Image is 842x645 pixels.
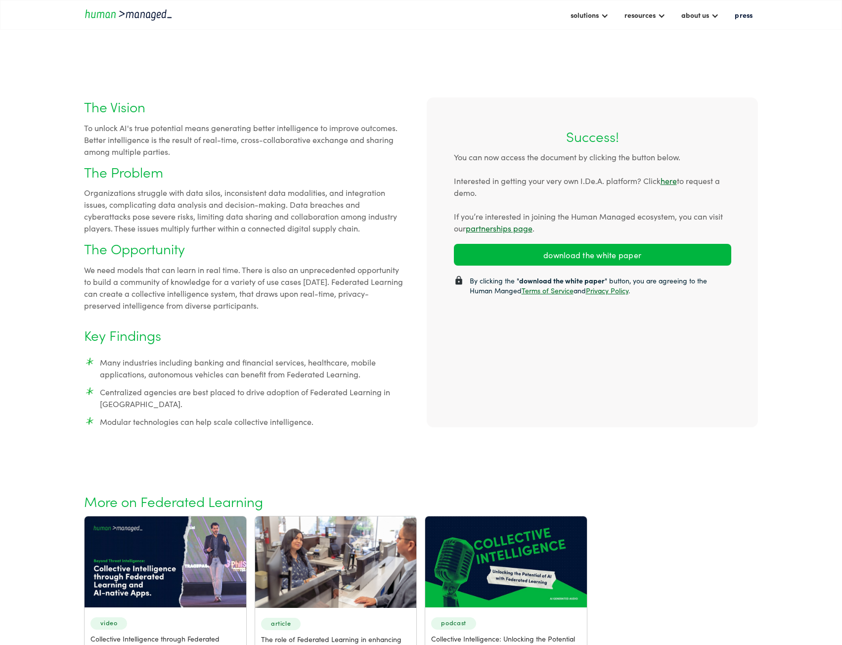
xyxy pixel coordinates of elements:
div: solutions [571,9,599,21]
div: Centralized agencies are best placed to drive adoption of Federated Learning in [GEOGRAPHIC_DATA]. [100,386,405,410]
div: about us [681,9,709,21]
a: download the white paper [454,244,731,266]
a: Privacy Policy [586,285,628,295]
p: To unlock AI's true potential means generating better intelligence to improve outcomes. Better in... [84,122,405,157]
strong: download the white paper [519,276,605,285]
h3: Success! [566,128,619,145]
a: press [730,6,757,23]
a: home [84,8,173,21]
a: partnerships page [466,223,532,233]
p: The Opportunity [84,240,185,257]
p: The Vision [84,98,145,115]
p: We need models that can learn in real time. There is also an unprecedented opportunity to build a... [84,264,405,311]
div: Many industries including banking and financial services, healthcare, mobile applications, autono... [100,356,405,380]
a: here [661,175,677,186]
div: Insights-FederatedLearning success [444,117,741,305]
div: podcast [431,617,476,630]
div: video [90,617,127,630]
p: More on Federated Learning [84,493,263,510]
div: By clicking the " " button, you are agreeing to the Human Manged and . [470,276,731,295]
div: Modular technologies can help scale collective intelligence. [100,415,313,427]
div: resources [624,9,656,21]
div: about us [676,6,724,23]
div: You can now access the document by clicking the button below. Interested in getting your very own... [454,151,731,234]
div: solutions [566,6,614,23]
p: The Problem [84,164,163,181]
p: Key Findings [84,327,161,344]
p: Organizations struggle with data silos, inconsistent data modalities, and integration issues, com... [84,186,405,234]
div: article [261,618,301,630]
a: Terms of Service [522,285,574,295]
div: resources [620,6,670,23]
